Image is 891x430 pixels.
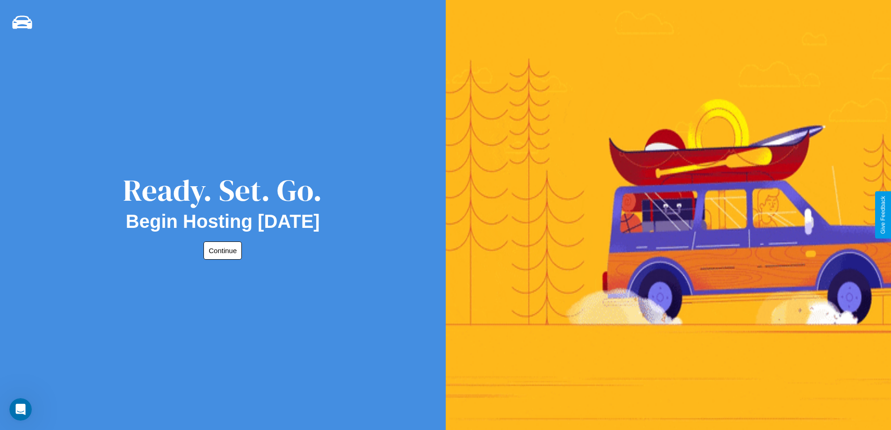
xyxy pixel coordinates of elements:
div: Ready. Set. Go. [123,169,322,211]
h2: Begin Hosting [DATE] [126,211,320,232]
div: Give Feedback [880,196,886,234]
iframe: Intercom live chat [9,398,32,421]
button: Continue [203,241,242,260]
